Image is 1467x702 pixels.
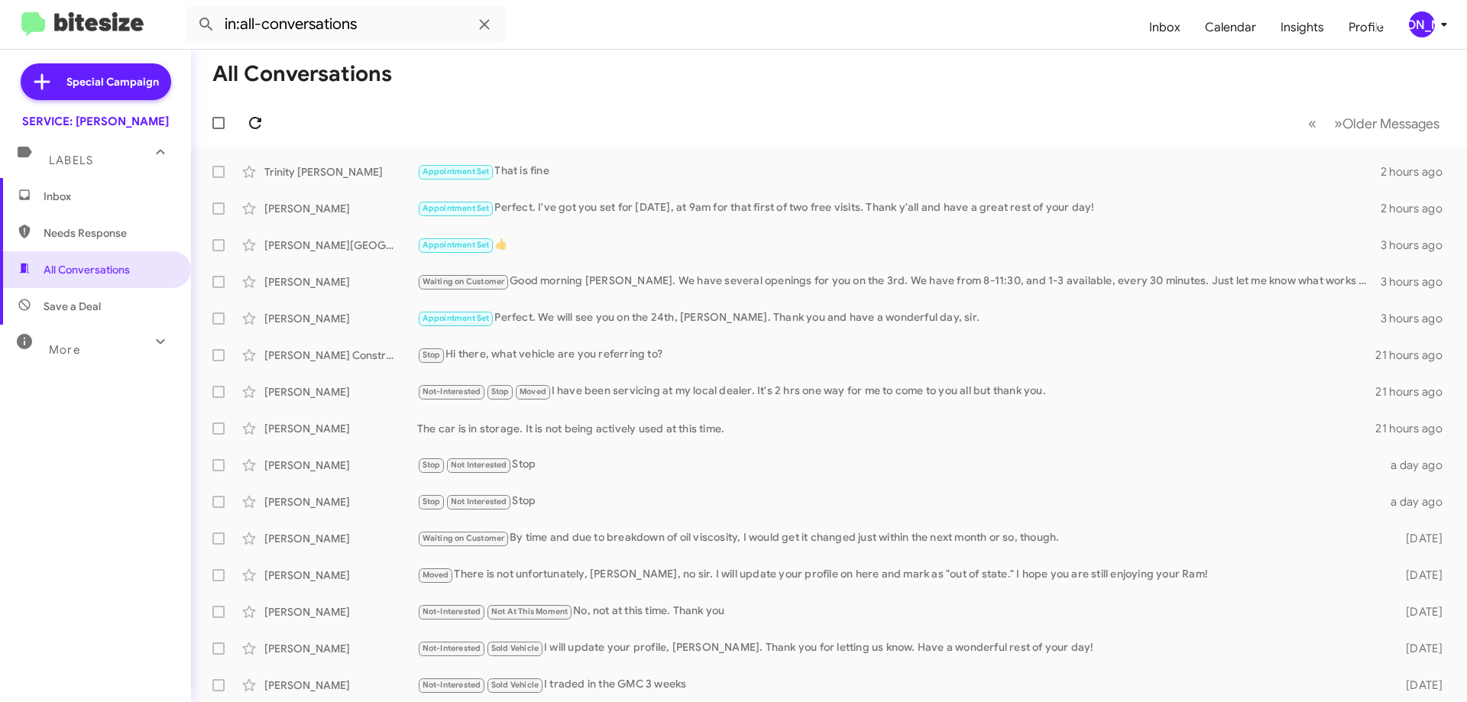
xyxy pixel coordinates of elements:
[264,641,417,656] div: [PERSON_NAME]
[451,460,507,470] span: Not Interested
[264,238,417,253] div: [PERSON_NAME][GEOGRAPHIC_DATA]
[423,680,481,690] span: Not-Interested
[417,529,1381,547] div: By time and due to breakdown of oil viscosity, I would get it changed just within the next month ...
[417,676,1381,694] div: I traded in the GMC 3 weeks
[1375,421,1455,436] div: 21 hours ago
[491,643,539,653] span: Sold Vehicle
[264,201,417,216] div: [PERSON_NAME]
[21,63,171,100] a: Special Campaign
[423,350,441,360] span: Stop
[1308,114,1316,133] span: «
[1375,384,1455,400] div: 21 hours ago
[1381,238,1455,253] div: 3 hours ago
[66,74,159,89] span: Special Campaign
[423,533,505,543] span: Waiting on Customer
[417,346,1375,364] div: Hi there, what vehicle are you referring to?
[1336,5,1396,50] a: Profile
[423,497,441,506] span: Stop
[1381,494,1455,510] div: a day ago
[423,607,481,616] span: Not-Interested
[491,680,539,690] span: Sold Vehicle
[264,458,417,473] div: [PERSON_NAME]
[1381,568,1455,583] div: [DATE]
[1268,5,1336,50] a: Insights
[417,421,1375,436] div: The car is in storage. It is not being actively used at this time.
[264,348,417,363] div: [PERSON_NAME] Construc
[264,311,417,326] div: [PERSON_NAME]
[1381,678,1455,693] div: [DATE]
[264,604,417,620] div: [PERSON_NAME]
[1381,201,1455,216] div: 2 hours ago
[423,387,481,396] span: Not-Interested
[1375,348,1455,363] div: 21 hours ago
[423,460,441,470] span: Stop
[22,114,169,129] div: SERVICE: [PERSON_NAME]
[1299,108,1326,139] button: Previous
[423,277,505,286] span: Waiting on Customer
[1381,531,1455,546] div: [DATE]
[264,531,417,546] div: [PERSON_NAME]
[520,387,546,396] span: Moved
[264,494,417,510] div: [PERSON_NAME]
[417,309,1381,327] div: Perfect. We will see you on the 24th, [PERSON_NAME]. Thank you and have a wonderful day, sir.
[417,383,1375,400] div: I have been servicing at my local dealer. It's 2 hrs one way for me to come to you all but thank ...
[1381,641,1455,656] div: [DATE]
[1381,164,1455,180] div: 2 hours ago
[1381,311,1455,326] div: 3 hours ago
[1334,114,1342,133] span: »
[417,493,1381,510] div: Stop
[264,274,417,290] div: [PERSON_NAME]
[423,570,449,580] span: Moved
[417,639,1381,657] div: I will update your profile, [PERSON_NAME]. Thank you for letting us know. Have a wonderful rest o...
[264,164,417,180] div: Trinity [PERSON_NAME]
[451,497,507,506] span: Not Interested
[417,603,1381,620] div: No, not at this time. Thank you
[264,678,417,693] div: [PERSON_NAME]
[44,299,101,314] span: Save a Deal
[417,163,1381,180] div: That is fine
[1137,5,1193,50] a: Inbox
[1396,11,1450,37] button: [PERSON_NAME]
[423,313,490,323] span: Appointment Set
[1409,11,1435,37] div: [PERSON_NAME]
[44,262,130,277] span: All Conversations
[212,62,392,86] h1: All Conversations
[49,154,93,167] span: Labels
[491,607,568,616] span: Not At This Moment
[1193,5,1268,50] a: Calendar
[423,203,490,213] span: Appointment Set
[423,167,490,176] span: Appointment Set
[417,199,1381,217] div: Perfect. I've got you set for [DATE], at 9am for that first of two free visits. Thank y'all and h...
[417,273,1381,290] div: Good morning [PERSON_NAME]. We have several openings for you on the 3rd. We have from 8-11:30, an...
[1325,108,1449,139] button: Next
[1381,604,1455,620] div: [DATE]
[185,6,506,43] input: Search
[491,387,510,396] span: Stop
[423,240,490,250] span: Appointment Set
[1381,274,1455,290] div: 3 hours ago
[417,456,1381,474] div: Stop
[423,643,481,653] span: Not-Interested
[417,566,1381,584] div: There is not unfortunately, [PERSON_NAME], no sir. I will update your profile on here and mark as...
[264,421,417,436] div: [PERSON_NAME]
[264,568,417,583] div: [PERSON_NAME]
[1381,458,1455,473] div: a day ago
[1300,108,1449,139] nav: Page navigation example
[417,236,1381,254] div: 👍
[49,343,80,357] span: More
[44,189,173,204] span: Inbox
[264,384,417,400] div: [PERSON_NAME]
[44,225,173,241] span: Needs Response
[1342,115,1439,132] span: Older Messages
